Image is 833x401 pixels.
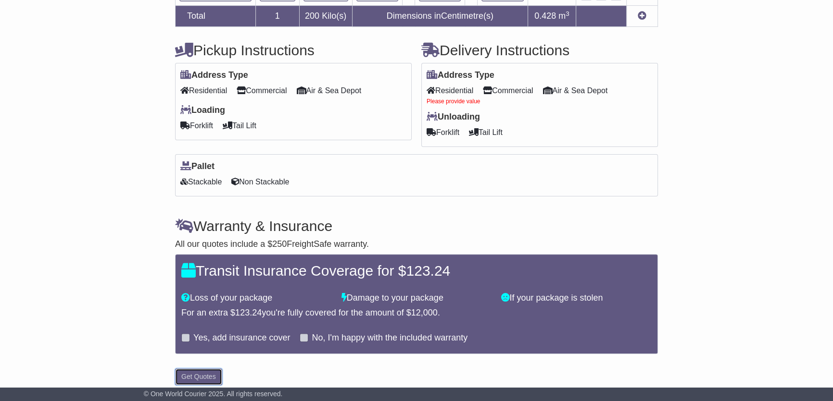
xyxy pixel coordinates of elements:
[305,11,319,21] span: 200
[237,83,287,98] span: Commercial
[566,10,569,17] sup: 3
[421,42,658,58] h4: Delivery Instructions
[352,6,528,27] td: Dimensions in Centimetre(s)
[427,125,459,140] span: Forklift
[312,333,467,343] label: No, I'm happy with the included warranty
[180,70,248,81] label: Address Type
[223,118,256,133] span: Tail Lift
[483,83,533,98] span: Commercial
[638,11,646,21] a: Add new item
[180,105,225,116] label: Loading
[496,293,656,304] div: If your package is stolen
[337,293,497,304] div: Damage to your package
[176,6,256,27] td: Total
[411,308,438,317] span: 12,000
[427,83,473,98] span: Residential
[231,174,289,189] span: Non Stackable
[180,174,222,189] span: Stackable
[180,83,227,98] span: Residential
[181,308,652,318] div: For an extra $ you're fully covered for the amount of $ .
[144,390,283,398] span: © One World Courier 2025. All rights reserved.
[235,308,262,317] span: 123.24
[193,333,290,343] label: Yes, add insurance cover
[534,11,556,21] span: 0.428
[558,11,569,21] span: m
[175,218,658,234] h4: Warranty & Insurance
[427,70,494,81] label: Address Type
[177,293,337,304] div: Loss of your package
[175,368,222,385] button: Get Quotes
[469,125,503,140] span: Tail Lift
[272,239,287,249] span: 250
[175,239,658,250] div: All our quotes include a $ FreightSafe warranty.
[256,6,300,27] td: 1
[181,263,652,279] h4: Transit Insurance Coverage for $
[299,6,352,27] td: Kilo(s)
[297,83,362,98] span: Air & Sea Depot
[427,98,653,105] div: Please provide value
[180,161,215,172] label: Pallet
[175,42,412,58] h4: Pickup Instructions
[543,83,608,98] span: Air & Sea Depot
[427,112,480,122] label: Unloading
[180,118,213,133] span: Forklift
[406,263,450,279] span: 123.24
